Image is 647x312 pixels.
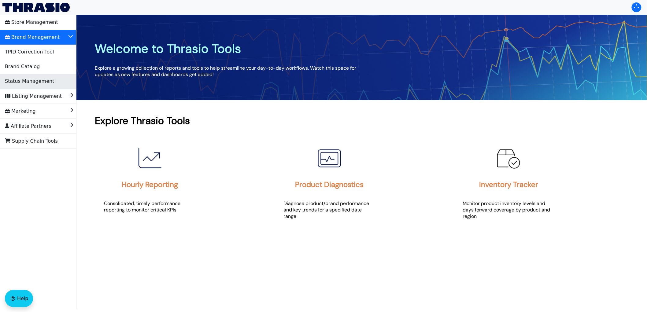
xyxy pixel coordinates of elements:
[283,200,375,219] p: Diagnose product/brand performance and key trends for a specified date range
[5,106,36,116] span: Marketing
[122,180,178,189] h2: Hourly Reporting
[17,295,28,302] span: Help
[5,76,54,86] span: Status Management
[5,121,51,131] span: Affiliate Partners
[104,200,196,213] p: Consolidated, timely performance reporting to monitor critical KPIs
[95,41,362,57] h1: Welcome to Thrasio Tools
[274,134,452,233] a: Product Diagnostics IconProduct DiagnosticsDiagnose product/brand performance and key trends for ...
[95,114,629,127] h1: Explore Thrasio Tools
[295,180,364,189] h2: Product Diagnostics
[314,143,345,174] img: Product Diagnostics Icon
[5,17,58,27] span: Store Management
[5,32,60,42] span: Brand Management
[2,3,70,12] img: Thrasio Logo
[5,91,62,101] span: Listing Management
[5,136,58,146] span: Supply Chain Tools
[135,143,165,174] img: Hourly Reporting Icon
[95,65,362,78] p: Explore a growing collection of reports and tools to help streamline your day-to-day workflows. W...
[95,134,273,227] a: Hourly Reporting IconHourly ReportingConsolidated, timely performance reporting to monitor critic...
[454,134,632,233] a: Inventory Tracker IconInventory TrackerMonitor product inventory levels and days forward coverage...
[5,290,33,307] button: Help floatingactionbutton
[463,200,555,219] p: Monitor product inventory levels and days forward coverage by product and region
[5,47,54,57] span: TPID Correction Tool
[479,180,538,189] h2: Inventory Tracker
[494,143,524,174] img: Inventory Tracker Icon
[5,62,40,72] span: Brand Catalog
